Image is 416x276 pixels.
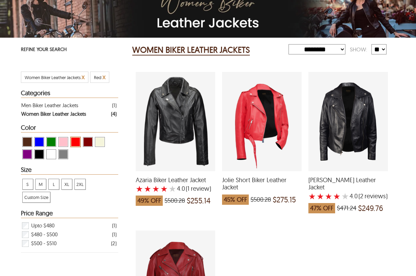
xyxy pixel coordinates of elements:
[363,193,386,200] span: reviews
[46,137,56,147] div: View Green Women Biker Leather Jackets
[189,185,209,192] span: review
[308,176,388,191] span: Teresa Biker Leather Jacket
[186,185,211,192] span: )
[22,192,50,203] div: View Custom Size Women Biker Leather Jackets
[21,110,86,118] div: Women Biker Leather Jackets
[111,239,117,248] div: ( 2 )
[169,185,176,192] label: 5 rating
[31,221,54,230] span: Upto $480
[132,45,250,55] h2: WOMEN BIKER LEATHER JACKETS
[341,193,349,200] label: 5 rating
[34,149,44,159] div: View Black Women Biker Leather Jackets
[49,179,59,189] span: L
[48,179,59,190] div: View L Women Biker Leather Jackets
[333,193,341,200] label: 4 rating
[74,179,86,190] div: View 2XL Women Biker Leather Jackets
[308,193,316,200] label: 1 rating
[21,90,118,98] div: Heading Filter Women Biker Leather Jackets by Categories
[22,137,32,147] div: View Brown ( Brand Color ) Women Biker Leather Jackets
[58,149,68,159] div: View Grey Women Biker Leather Jackets
[358,205,383,212] span: $249.76
[21,210,118,218] div: Heading Filter Women Biker Leather Jackets by Price Range
[23,192,50,202] span: Custom Size
[21,230,117,239] div: Filter $480 - $500 Women Biker Leather Jackets
[21,124,118,133] div: Heading Filter Women Biker Leather Jackets by Color
[58,137,68,147] div: View Pink Women Biker Leather Jackets
[82,75,85,80] a: Cancel Filter
[350,193,358,200] label: 4.0
[222,167,302,208] a: Jolie Short Biker Leather Jacket which was at a price of $500.28, now after discount the price is
[187,197,210,204] span: $255.14
[250,196,271,203] span: $500.28
[25,75,81,80] span: Filter Women Biker Leather Jackets
[111,110,117,118] div: ( 4 )
[136,167,215,210] a: Azaria Biker Leather Jacket with a 4 Star Rating 1 Product Review which was at a price of $500.28...
[21,239,117,248] div: Filter $500 - $510 Women Biker Leather Jackets
[102,73,106,81] span: Cancel Filter
[136,196,163,206] span: 49% OFF
[112,221,117,230] div: ( 1 )
[132,43,281,57] div: Women Biker Leather Jackets 4 Results Found
[160,185,168,192] label: 4 rating
[152,185,160,192] label: 3 rating
[21,101,78,110] div: Men Biker Leather Jackets
[22,149,32,159] div: View Purple Women Biker Leather Jackets
[35,179,46,190] div: View M Women Biker Leather Jackets
[186,185,189,192] span: (1
[31,239,57,248] span: $500 - $510
[62,179,72,189] span: XL
[136,185,143,192] label: 1 rating
[21,101,117,110] a: Filter Men Biker Leather Jackets
[136,176,215,184] span: Azaria Biker Leather Jacket
[177,185,185,192] label: 4.0
[337,205,356,212] span: $471.24
[46,149,56,159] div: View White Women Biker Leather Jackets
[82,73,85,81] span: x
[83,137,93,147] div: View Maroon Women Biker Leather Jackets
[345,43,371,55] div: Show:
[358,193,363,200] span: (2
[21,166,118,175] div: Heading Filter Women Biker Leather Jackets by Size
[22,179,33,190] div: View S Women Biker Leather Jackets
[308,167,388,217] a: Teresa Biker Leather Jacket with a 4 Star Rating 2 Product Review which was at a price of $471.24...
[21,221,117,230] div: Filter Upto $480 Women Biker Leather Jackets
[164,197,185,204] span: $500.28
[21,110,117,118] a: Filter Women Biker Leather Jackets
[308,203,335,213] span: 47% OFF
[144,185,151,192] label: 2 rating
[325,193,332,200] label: 3 rating
[222,195,249,205] span: 45% OFF
[21,45,118,55] p: REFINE YOUR SEARCH
[112,101,117,110] div: ( 1 )
[95,137,105,147] div: View Beige Women Biker Leather Jackets
[61,179,72,190] div: View XL Women Biker Leather Jackets
[75,179,85,189] span: 2XL
[70,137,81,147] div: View Red Women Biker Leather Jackets
[273,196,296,203] span: $275.15
[23,179,33,189] span: S
[34,137,44,147] div: View Blue Women Biker Leather Jackets
[94,75,101,80] span: Filter Red
[112,230,117,239] div: ( 1 )
[31,230,58,239] span: $480 - $500
[358,193,388,200] span: )
[222,176,302,191] span: Jolie Short Biker Leather Jacket
[317,193,324,200] label: 2 rating
[36,179,46,189] span: M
